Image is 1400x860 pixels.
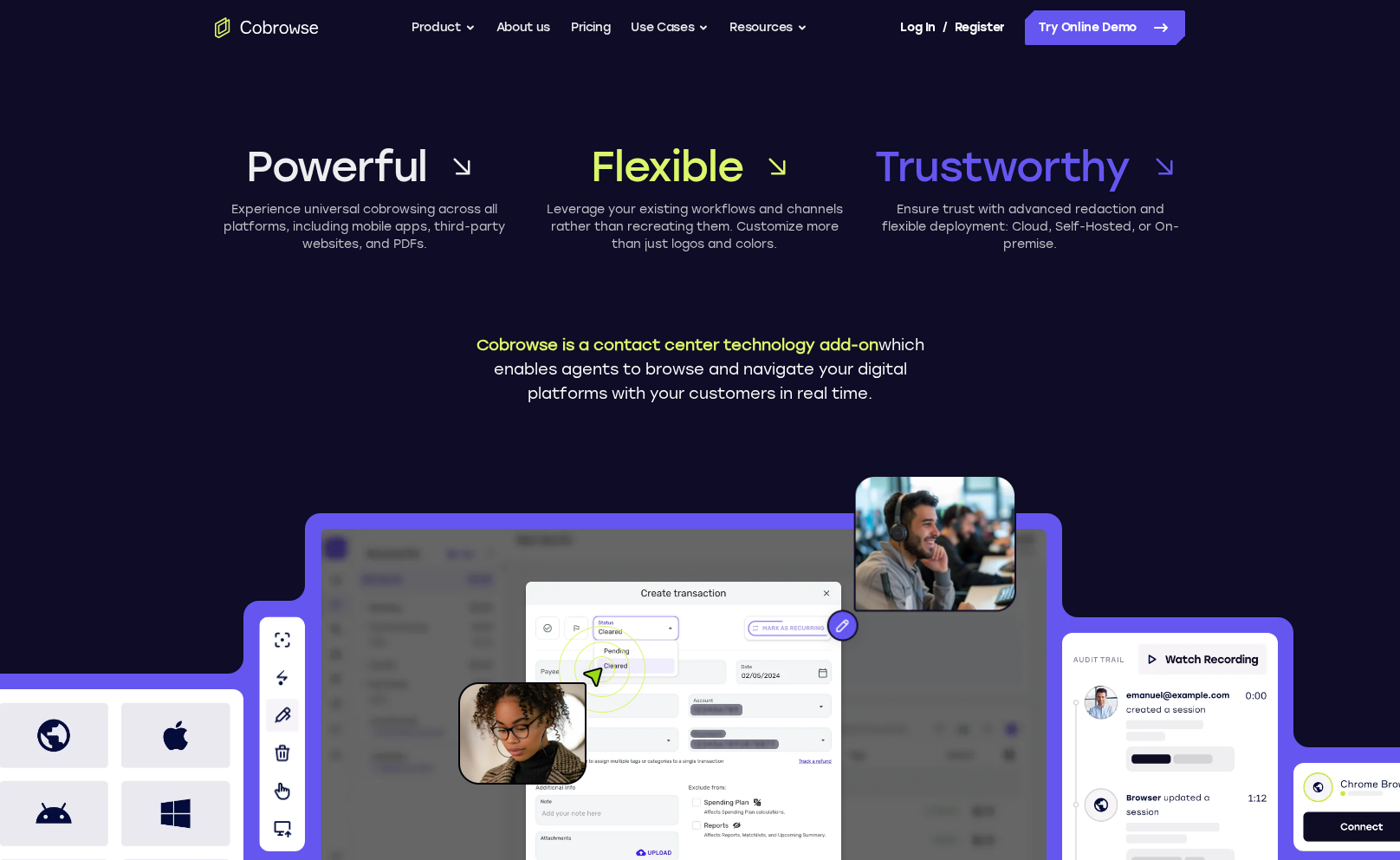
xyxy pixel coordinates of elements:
[458,626,645,785] img: A customer holding their phone
[476,336,878,355] span: Cobrowse is a contact center technology add-on
[1025,10,1185,45] a: Try Online Demo
[259,616,305,851] img: Agent tools
[246,139,427,194] span: Powerful
[462,333,938,406] p: which enables agents to browse and navigate your digital platforms with your customers in real time.
[571,10,611,45] a: Pricing
[1293,763,1400,851] img: Device info with connect button
[591,139,742,194] span: Flexible
[215,139,514,194] a: Powerful
[875,139,1130,194] span: Trustworthy
[631,10,709,45] button: Use Cases
[729,10,807,45] button: Resources
[496,10,550,45] a: About us
[545,201,844,253] p: Leverage your existing workflows and channels rather than recreating them. Customize more than ju...
[943,17,948,38] span: /
[545,139,844,194] a: Flexible
[875,201,1185,253] p: Ensure trust with advanced redaction and flexible deployment: Cloud, Self-Hosted, or On-premise.
[955,10,1005,45] a: Register
[215,17,319,38] a: Go to the home page
[875,139,1185,194] a: Trustworthy
[900,10,935,45] a: Log In
[215,201,514,253] p: Experience universal cobrowsing across all platforms, including mobile apps, third-party websites...
[748,475,1016,659] img: An agent with a headset
[412,10,476,45] button: Product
